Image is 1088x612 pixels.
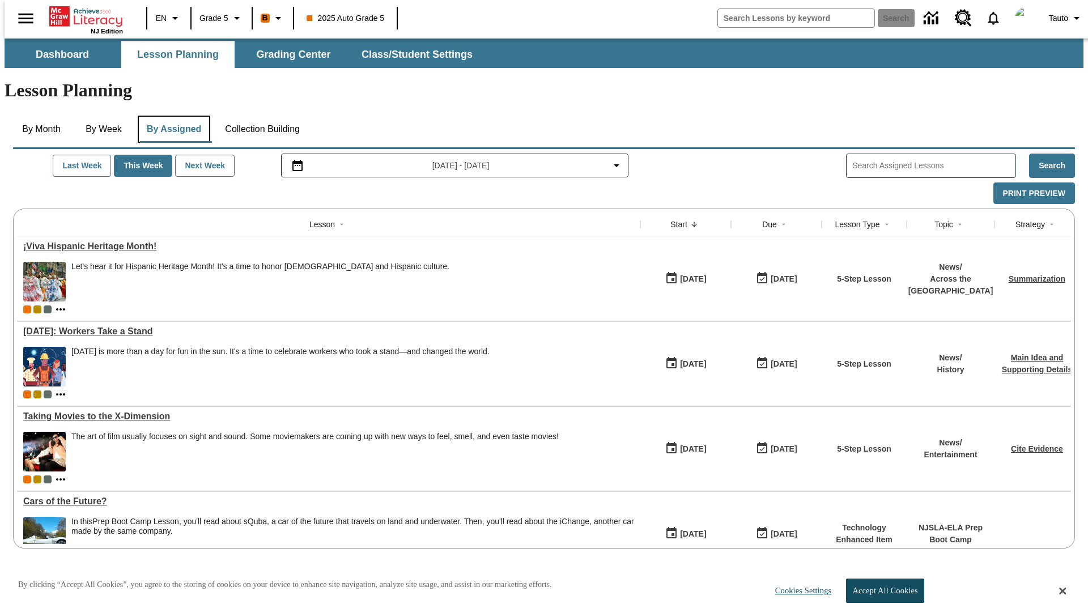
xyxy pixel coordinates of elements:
svg: Collapse Date Range Filter [610,159,623,172]
button: Sort [335,218,348,231]
h1: Lesson Planning [5,80,1083,101]
span: New 2025 class [33,305,41,313]
button: Sort [880,218,894,231]
button: By Month [13,116,70,143]
span: EN [156,12,167,24]
button: Select a new avatar [1008,3,1044,33]
div: Cars of the Future? [23,496,635,507]
img: A banner with a blue background shows an illustrated row of diverse men and women dressed in clot... [23,347,66,386]
button: 10/13/25: Last day the lesson can be accessed [752,353,801,375]
button: Show more classes [54,473,67,486]
div: In this Prep Boot Camp Lesson, you'll read about sQuba, a car of the future that travels on land ... [71,517,635,556]
div: [DATE] is more than a day for fun in the sun. It's a time to celebrate workers who took a stand—a... [71,347,490,356]
a: Summarization [1009,274,1065,283]
button: 10/13/25: First time the lesson was available [661,438,710,460]
div: OL 2025 Auto Grade 6 [44,475,52,483]
a: Labor Day: Workers Take a Stand, Lessons [23,326,635,337]
a: Main Idea and Supporting Details [1002,353,1072,374]
span: B [262,11,268,25]
button: Select the date range menu item [286,159,624,172]
button: Grade: Grade 5, Select a grade [195,8,248,28]
img: avatar image [1015,7,1038,29]
input: search field [718,9,874,27]
span: [DATE] - [DATE] [432,160,490,172]
span: Dashboard [36,48,89,61]
div: Current Class [23,390,31,398]
div: In this [71,517,635,536]
div: OL 2025 Auto Grade 6 [44,390,52,398]
div: Let's hear it for Hispanic Heritage Month! It's a time to honor [DEMOGRAPHIC_DATA] and Hispanic c... [71,262,449,271]
button: Open side menu [9,2,42,35]
div: New 2025 class [33,390,41,398]
div: [DATE] [771,357,797,371]
button: Next Week [175,155,235,177]
p: News / [924,437,977,449]
p: 5-Step Lesson [837,273,891,285]
div: [DATE] [680,272,706,286]
button: By Assigned [138,116,210,143]
a: Home [49,5,123,28]
div: Let's hear it for Hispanic Heritage Month! It's a time to honor Hispanic Americans and Hispanic c... [71,262,449,301]
span: Grade 5 [199,12,228,24]
p: 5-Step Lesson [837,358,891,370]
p: History [937,364,964,376]
button: Grading Center [237,41,350,68]
button: Boost Class color is orange. Change class color [256,8,290,28]
div: Strategy [1015,219,1045,230]
button: By Week [75,116,132,143]
button: Class/Student Settings [352,41,482,68]
p: NJSLA-ELA Prep Boot Camp [912,522,989,546]
button: Show more classes [54,303,67,316]
button: Collection Building [216,116,309,143]
span: Labor Day is more than a day for fun in the sun. It's a time to celebrate workers who took a stan... [71,347,490,386]
button: Sort [687,218,701,231]
p: News / [937,352,964,364]
button: Accept All Cookies [846,579,924,603]
div: Taking Movies to the X-Dimension [23,411,635,422]
img: Panel in front of the seats sprays water mist to the happy audience at a 4DX-equipped theater. [23,432,66,471]
span: New 2025 class [33,475,41,483]
button: Sort [953,218,967,231]
div: Labor Day: Workers Take a Stand [23,326,635,337]
p: News / [908,261,993,273]
button: This Week [114,155,172,177]
div: SubNavbar [5,39,1083,68]
p: By clicking “Accept All Cookies”, you agree to the storing of cookies on your device to enhance s... [18,579,552,590]
span: NJ Edition [91,28,123,35]
button: Last Week [53,155,111,177]
span: Current Class [23,305,31,313]
div: Start [670,219,687,230]
div: Topic [934,219,953,230]
div: [DATE] [680,527,706,541]
button: Print Preview [993,182,1075,205]
div: [DATE] [771,442,797,456]
div: Lesson [309,219,335,230]
button: 10/13/25: First time the lesson was available [661,353,710,375]
a: ¡Viva Hispanic Heritage Month! , Lessons [23,241,635,252]
button: 08/01/26: Last day the lesson can be accessed [752,523,801,545]
div: Home [49,4,123,35]
p: Technology Enhanced Item [827,522,901,546]
a: Cars of the Future? , Lessons [23,496,635,507]
a: Taking Movies to the X-Dimension, Lessons [23,411,635,422]
div: OL 2025 Auto Grade 6 [44,305,52,313]
div: The art of film usually focuses on sight and sound. Some moviemakers are coming up with new ways ... [71,432,559,471]
div: [DATE] [680,357,706,371]
div: Current Class [23,475,31,483]
span: 2025 Auto Grade 5 [307,12,385,24]
p: Entertainment [924,449,977,461]
div: ¡Viva Hispanic Heritage Month! [23,241,635,252]
button: 10/13/25: First time the lesson was available [661,268,710,290]
button: Profile/Settings [1044,8,1088,28]
button: Cookies Settings [765,579,836,602]
button: Sort [777,218,790,231]
p: Across the [GEOGRAPHIC_DATA] [908,273,993,297]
